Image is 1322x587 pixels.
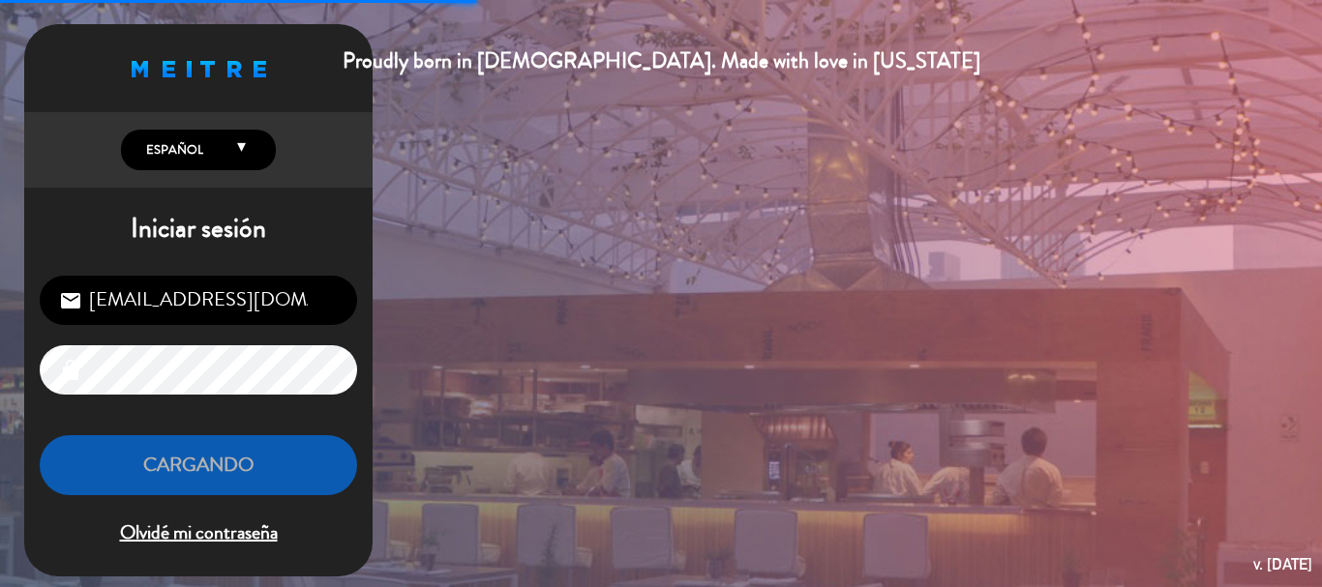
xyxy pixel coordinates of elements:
div: v. [DATE] [1253,551,1312,577]
input: Correo Electrónico [40,276,357,325]
button: Cargando [40,435,357,496]
i: lock [59,359,82,382]
span: Olvidé mi contraseña [40,517,357,549]
h1: Iniciar sesión [24,213,373,246]
i: email [59,289,82,312]
span: Español [141,140,203,160]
